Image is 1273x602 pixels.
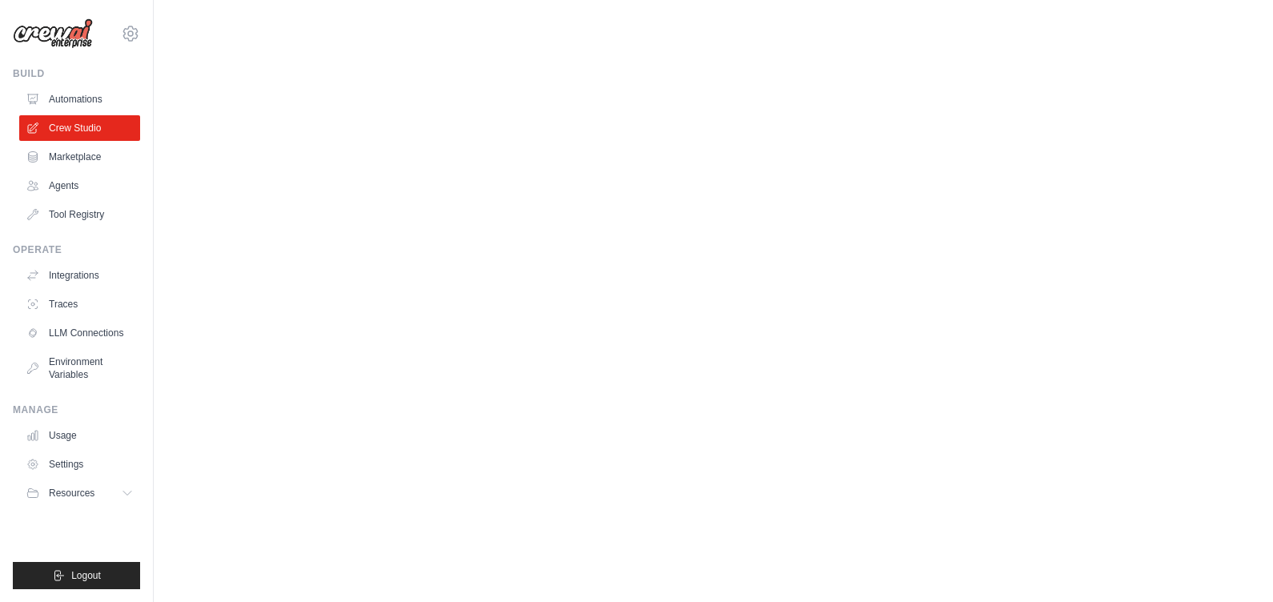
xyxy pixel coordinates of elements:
a: Marketplace [19,144,140,170]
a: Traces [19,291,140,317]
div: Manage [13,403,140,416]
a: Crew Studio [19,115,140,141]
a: Tool Registry [19,202,140,227]
span: Resources [49,487,94,500]
span: Logout [71,569,101,582]
button: Resources [19,480,140,506]
a: Integrations [19,263,140,288]
a: Environment Variables [19,349,140,387]
div: Operate [13,243,140,256]
div: Build [13,67,140,80]
a: Settings [19,451,140,477]
a: Usage [19,423,140,448]
a: LLM Connections [19,320,140,346]
a: Automations [19,86,140,112]
button: Logout [13,562,140,589]
a: Agents [19,173,140,199]
img: Logo [13,18,93,49]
